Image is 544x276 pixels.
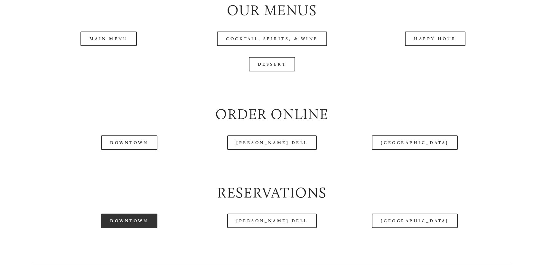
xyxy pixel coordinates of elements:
[33,104,511,124] h2: Order Online
[101,135,157,150] a: Downtown
[372,214,457,228] a: [GEOGRAPHIC_DATA]
[249,57,295,71] a: Dessert
[372,135,457,150] a: [GEOGRAPHIC_DATA]
[33,183,511,203] h2: Reservations
[227,135,317,150] a: [PERSON_NAME] Dell
[101,214,157,228] a: Downtown
[227,214,317,228] a: [PERSON_NAME] Dell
